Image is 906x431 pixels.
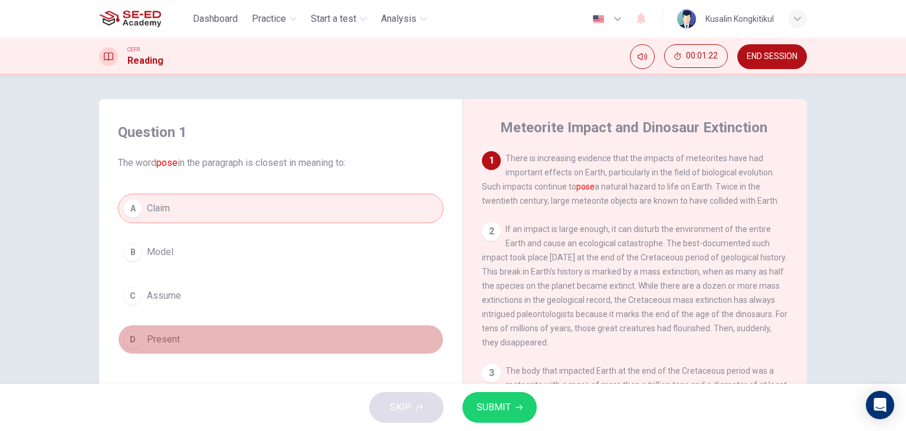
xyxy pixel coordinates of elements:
h4: Question 1 [118,123,444,142]
span: Model [147,245,173,259]
div: A [123,199,142,218]
div: Hide [664,44,728,69]
div: Mute [630,44,655,69]
button: END SESSION [737,44,807,69]
font: pose [576,182,595,191]
div: D [123,330,142,349]
span: CEFR [127,45,140,54]
div: Open Intercom Messenger [866,391,894,419]
h4: Meteorite Impact and Dinosaur Extinction [500,118,767,137]
span: Analysis [381,12,416,26]
span: Present [147,332,180,347]
span: SUBMIT [477,399,511,416]
button: 00:01:22 [664,44,728,68]
span: Dashboard [193,12,238,26]
div: B [123,243,142,262]
button: SUBMIT [462,392,537,423]
div: 3 [482,364,501,383]
img: en [591,15,606,24]
button: Practice [247,8,301,30]
button: Analysis [376,8,432,30]
img: SE-ED Academy logo [99,7,161,31]
span: Assume [147,289,181,303]
button: DPresent [118,325,444,354]
span: Practice [252,12,286,26]
span: 00:01:22 [686,51,718,61]
div: 1 [482,151,501,170]
span: The word in the paragraph is closest in meaning to: [118,156,444,170]
span: Start a test [311,12,356,26]
a: SE-ED Academy logo [99,7,188,31]
span: END SESSION [747,52,797,61]
button: CAssume [118,281,444,311]
div: Kusalin Kongkitikul [705,12,774,26]
span: If an impact is large enough, it can disturb the environment of the entire Earth and cause an eco... [482,224,787,347]
span: Claim [147,201,170,215]
div: C [123,286,142,305]
button: Start a test [306,8,372,30]
h1: Reading [127,54,163,68]
button: AClaim [118,194,444,223]
img: Profile picture [677,9,696,28]
button: Dashboard [188,8,242,30]
div: 2 [482,222,501,241]
button: BModel [118,237,444,267]
span: There is increasing evidence that the impacts of meteorites have had important effects on Earth, ... [482,154,779,205]
font: pose [156,157,178,168]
